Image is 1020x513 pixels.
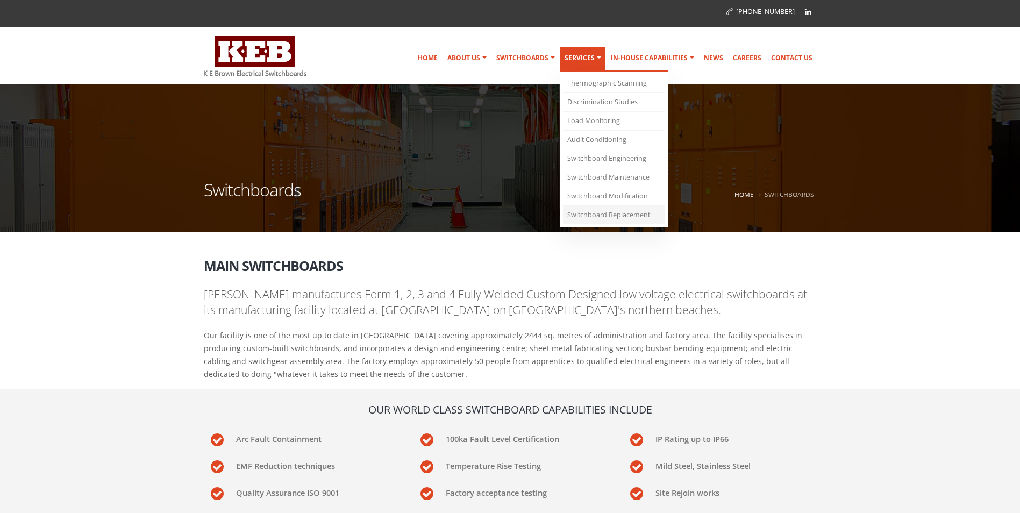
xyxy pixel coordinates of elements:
p: Arc Fault Containment [236,430,397,445]
p: EMF Reduction techniques [236,457,397,472]
a: Switchboard Maintenance [563,168,665,187]
a: Linkedin [800,4,816,20]
p: 100ka Fault Level Certification [446,430,607,445]
p: Mild Steel, Stainless Steel [655,457,817,472]
p: Temperature Rise Testing [446,457,607,472]
p: Quality Assurance ISO 9001 [236,483,397,499]
h4: Our World Class Switchboard Capabilities include [204,402,817,417]
h1: Switchboards [204,181,301,212]
a: Discrimination Studies [563,93,665,112]
a: Contact Us [767,47,817,69]
p: Our facility is one of the most up to date in [GEOGRAPHIC_DATA] covering approximately 2444 sq. m... [204,329,817,381]
p: Site Rejoin works [655,483,817,499]
a: Switchboard Replacement [563,206,665,224]
a: Home [413,47,442,69]
a: Switchboard Modification [563,187,665,206]
a: Thermographic Scanning [563,74,665,93]
a: Switchboards [492,47,559,69]
p: Factory acceptance testing [446,483,607,499]
a: Switchboard Engineering [563,149,665,168]
a: About Us [443,47,491,69]
img: K E Brown Electrical Switchboards [204,36,306,76]
a: In-house Capabilities [607,47,698,69]
a: Home [734,190,754,198]
p: IP Rating up to IP66 [655,430,817,445]
a: Audit Conditioning [563,131,665,149]
a: Careers [729,47,766,69]
p: [PERSON_NAME] manufactures Form 1, 2, 3 and 4 Fully Welded Custom Designed low voltage electrical... [204,287,817,318]
a: [PHONE_NUMBER] [726,7,795,16]
a: Services [560,47,605,72]
li: Switchboards [756,188,814,201]
h2: Main Switchboards [204,251,817,273]
a: News [700,47,727,69]
a: Load Monitoring [563,112,665,131]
